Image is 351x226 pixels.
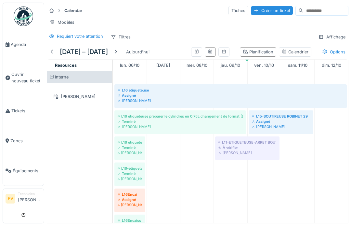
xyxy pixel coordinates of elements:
div: [PERSON_NAME] [118,98,344,103]
div: Assigné [118,93,344,98]
div: L16 étiqueteuse préparer le cylindres en 0.50L [118,140,142,145]
div: [PERSON_NAME] [218,150,276,155]
a: 9 octobre 2025 [219,61,242,70]
a: Tickets [3,96,44,126]
h5: [DATE] – [DATE] [60,48,108,56]
li: PV [6,194,15,204]
li: [PERSON_NAME] [18,191,41,205]
div: Terminé [118,171,142,176]
span: Resources [55,63,77,68]
div: [PERSON_NAME] [118,150,142,155]
div: L16-étiqueteuse-réviser les cylindres 0,5L [118,166,142,171]
div: L15-SOUTIREUSE ROBINET 29 [252,114,310,119]
div: Technicien [18,191,41,196]
div: [PERSON_NAME] [51,92,108,101]
img: Badge_color-CXgf-gQk.svg [14,7,33,26]
a: 12 octobre 2025 [320,61,343,70]
div: Assigné [252,119,310,124]
div: Planification [243,49,273,55]
div: Modèles [47,18,77,27]
a: Ouvrir nouveau ticket [3,60,44,96]
a: Équipements [3,156,44,186]
div: L16 étiqueteuse [118,88,344,93]
a: PV Technicien[PERSON_NAME] [6,191,41,207]
div: Affichage [316,32,348,42]
a: Zones [3,126,44,156]
div: Calendrier [282,49,308,55]
a: Agenda [3,30,44,60]
div: Créer un ticket [251,6,293,15]
div: Requiert votre attention [57,33,103,39]
a: 6 octobre 2025 [118,61,141,70]
div: L11-ETIQUETEUSE-ARRET BOUTEILLE [218,140,276,145]
div: [PERSON_NAME] [118,176,142,181]
div: Terminé [118,119,243,124]
div: [PERSON_NAME] [118,124,243,129]
div: L16 étiqueteuse préparer le cylindres en 0.75L changement de format [DATE] 03H00 [118,114,243,119]
a: 10 octobre 2025 [253,61,276,70]
div: Aujourd'hui [123,48,152,56]
div: [PERSON_NAME] [252,124,310,129]
span: Interne [55,75,69,79]
span: Tickets [11,108,41,114]
span: Ouvrir nouveau ticket [11,71,41,84]
div: Tâches [228,6,248,15]
div: À vérifier [218,145,276,150]
span: Zones [10,138,41,144]
div: Terminé [118,145,142,150]
a: 7 octobre 2025 [155,61,172,70]
div: Options [319,47,348,57]
div: L16Encai [118,192,142,197]
span: Agenda [11,41,41,48]
div: Filtres [108,32,134,42]
div: Assigné [118,197,142,202]
a: 8 octobre 2025 [185,61,209,70]
div: L16Encaiss [118,218,142,223]
strong: Calendar [62,7,85,14]
a: 11 octobre 2025 [286,61,309,70]
div: [PERSON_NAME] [118,202,142,207]
span: Équipements [13,168,41,174]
